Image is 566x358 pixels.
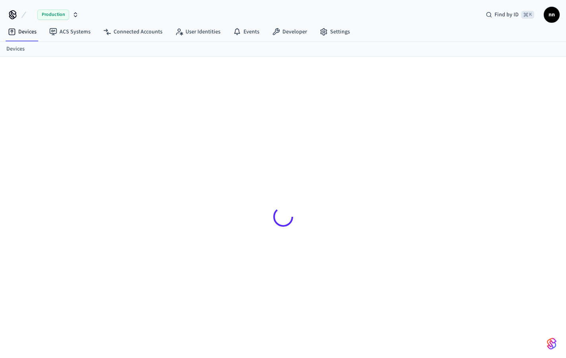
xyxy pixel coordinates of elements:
span: Production [37,10,69,20]
span: nn [545,8,559,22]
a: Devices [2,25,43,39]
a: Devices [6,45,25,53]
a: Developer [266,25,313,39]
a: Connected Accounts [97,25,169,39]
button: nn [544,7,560,23]
a: Settings [313,25,356,39]
span: ⌘ K [521,11,534,19]
a: User Identities [169,25,227,39]
div: Find by ID⌘ K [479,8,541,22]
a: ACS Systems [43,25,97,39]
img: SeamLogoGradient.69752ec5.svg [547,337,556,350]
a: Events [227,25,266,39]
span: Find by ID [495,11,519,19]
